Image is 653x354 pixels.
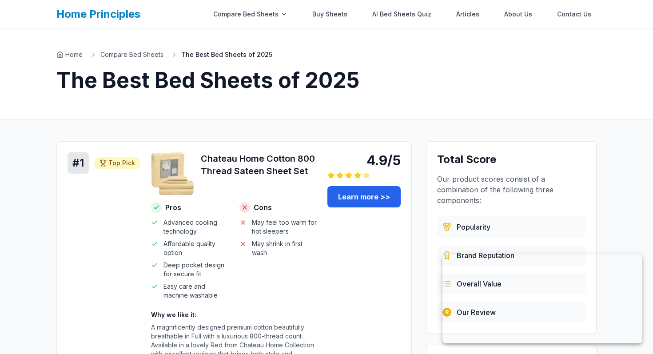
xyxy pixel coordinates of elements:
a: AI Bed Sheets Quiz [367,5,437,23]
a: Contact Us [552,5,597,23]
div: Our team's hands-on testing and evaluation process [437,302,585,323]
span: Affordable quality option [163,239,229,257]
h4: Why we like it: [151,310,317,319]
span: May shrink in first wash [252,239,317,257]
div: # 1 [68,152,89,174]
h4: Cons [239,202,317,213]
div: Evaluated from brand history, quality standards, and market presence [437,245,585,266]
a: Home [56,50,83,59]
a: Buy Sheets [307,5,353,23]
a: Compare Bed Sheets [100,50,163,59]
nav: Breadcrumb [56,50,597,59]
a: Articles [451,5,485,23]
span: Popularity [457,222,490,232]
h3: Chateau Home Cotton 800 Thread Sateen Sheet Set [201,152,317,177]
a: About Us [499,5,538,23]
h4: Pros [151,202,229,213]
a: Home Principles [56,8,140,20]
span: Advanced cooling technology [163,218,229,236]
span: The Best Bed Sheets of 2025 [181,50,272,59]
span: Brand Reputation [457,250,514,261]
h3: Total Score [437,152,585,167]
div: 4.9/5 [327,152,401,168]
span: Deep pocket design for secure fit [163,261,229,278]
a: Learn more >> [327,186,401,207]
p: Our product scores consist of a combination of the following three components: [437,174,585,206]
img: Chateau Home Cotton 800 Thread Sateen Sheet Set - Cotton product image [151,152,194,195]
div: Compare Bed Sheets [208,5,293,23]
h1: The Best Bed Sheets of 2025 [56,70,597,91]
div: Combines price, quality, durability, and customer satisfaction [437,273,585,294]
span: May feel too warm for hot sleepers [252,218,317,236]
div: Based on customer reviews, ratings, and sales data [437,216,585,238]
span: Top Pick [108,159,135,167]
span: Easy care and machine washable [163,282,229,300]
